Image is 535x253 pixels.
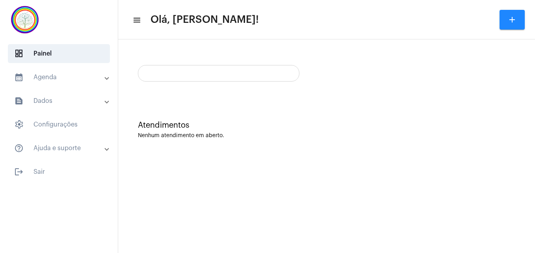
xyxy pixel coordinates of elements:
[14,73,105,82] mat-panel-title: Agenda
[132,15,140,25] mat-icon: sidenav icon
[8,162,110,181] span: Sair
[8,115,110,134] span: Configurações
[138,121,515,130] div: Atendimentos
[14,96,105,106] mat-panel-title: Dados
[14,143,24,153] mat-icon: sidenav icon
[14,73,24,82] mat-icon: sidenav icon
[5,68,118,87] mat-expansion-panel-header: sidenav iconAgenda
[8,44,110,63] span: Painel
[14,96,24,106] mat-icon: sidenav icon
[5,139,118,158] mat-expansion-panel-header: sidenav iconAjuda e suporte
[14,167,24,177] mat-icon: sidenav icon
[6,4,43,35] img: c337f8d0-2252-6d55-8527-ab50248c0d14.png
[150,13,259,26] span: Olá, [PERSON_NAME]!
[14,49,24,58] span: sidenav icon
[14,143,105,153] mat-panel-title: Ajuda e suporte
[138,133,515,139] div: Nenhum atendimento em aberto.
[507,15,517,24] mat-icon: add
[5,91,118,110] mat-expansion-panel-header: sidenav iconDados
[14,120,24,129] span: sidenav icon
